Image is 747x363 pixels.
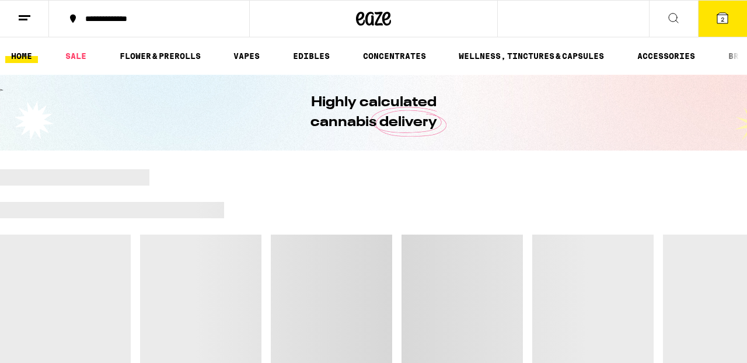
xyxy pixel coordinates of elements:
a: CONCENTRATES [357,49,432,63]
a: HOME [5,49,38,63]
a: SALE [60,49,92,63]
span: 2 [721,16,724,23]
button: 2 [698,1,747,37]
a: ACCESSORIES [631,49,701,63]
h1: Highly calculated cannabis delivery [277,93,470,132]
a: VAPES [228,49,266,63]
a: FLOWER & PREROLLS [114,49,207,63]
a: EDIBLES [287,49,336,63]
a: WELLNESS, TINCTURES & CAPSULES [453,49,610,63]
